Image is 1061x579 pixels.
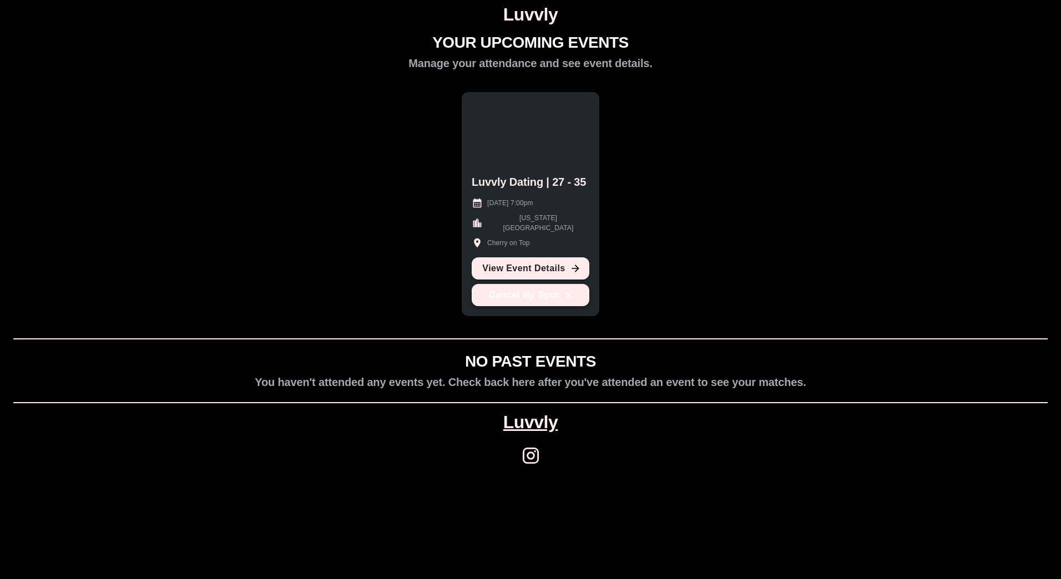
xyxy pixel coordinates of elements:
[487,238,530,248] p: Cherry on Top
[465,353,596,371] h1: NO PAST EVENTS
[472,257,589,280] a: View Event Details
[503,412,558,433] a: Luvvly
[487,198,533,208] p: [DATE] 7:00pm
[432,34,629,52] h1: YOUR UPCOMING EVENTS
[472,175,586,189] h2: Luvvly Dating | 27 - 35
[408,57,652,70] h2: Manage your attendance and see event details.
[4,4,1057,25] h1: Luvvly
[472,284,589,306] button: Cancel My Spot
[487,213,589,233] p: [US_STATE][GEOGRAPHIC_DATA]
[255,375,806,389] h2: You haven't attended any events yet. Check back here after you've attended an event to see your m...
